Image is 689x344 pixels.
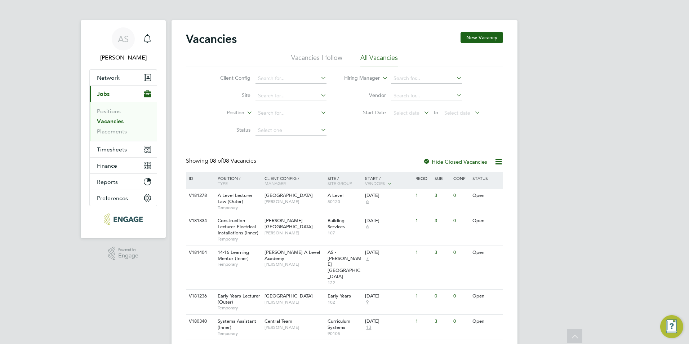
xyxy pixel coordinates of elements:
span: 9 [365,299,370,305]
div: [DATE] [365,218,412,224]
span: 7 [365,256,370,262]
label: Status [209,127,250,133]
button: Network [90,70,157,85]
span: Temporary [218,261,261,267]
span: 90105 [328,331,362,336]
label: Start Date [344,109,386,116]
div: 1 [414,290,432,303]
div: 0 [452,189,470,202]
a: AS[PERSON_NAME] [89,27,157,62]
span: To [431,108,440,117]
div: Sub [433,172,452,184]
div: V181334 [187,214,212,228]
div: 1 [414,315,432,328]
span: Building Services [328,217,345,230]
span: [PERSON_NAME][GEOGRAPHIC_DATA] [265,217,313,230]
div: V181236 [187,290,212,303]
span: Central Team [265,318,292,324]
span: Reports [97,178,118,185]
span: 13 [365,325,372,331]
div: Open [471,189,502,202]
div: Conf [452,172,470,184]
div: V180340 [187,315,212,328]
span: Powered by [118,247,138,253]
span: [PERSON_NAME] [265,325,324,330]
span: Manager [265,180,286,186]
button: Preferences [90,190,157,206]
span: AS [118,34,129,44]
label: Hide Closed Vacancies [423,158,487,165]
input: Search for... [391,91,462,101]
div: V181278 [187,189,212,202]
button: Jobs [90,86,157,102]
span: Engage [118,253,138,259]
h2: Vacancies [186,32,237,46]
a: Go to home page [89,213,157,225]
div: Reqd [414,172,432,184]
div: Open [471,246,502,259]
input: Search for... [391,74,462,84]
span: Construction Lecturer Electrical Installations (Inner) [218,217,258,236]
span: [GEOGRAPHIC_DATA] [265,293,313,299]
span: [PERSON_NAME] A Level Academy [265,249,320,261]
div: 3 [433,189,452,202]
div: 0 [433,290,452,303]
div: [DATE] [365,193,412,199]
button: Reports [90,174,157,190]
a: Powered byEngage [108,247,139,260]
input: Search for... [255,108,326,118]
div: Open [471,315,502,328]
div: Client Config / [263,172,326,189]
div: 3 [433,315,452,328]
span: [GEOGRAPHIC_DATA] [265,192,313,198]
a: Vacancies [97,118,124,125]
div: V181404 [187,246,212,259]
span: Curriculum Systems [328,318,350,330]
span: 107 [328,230,362,236]
span: Temporary [218,305,261,311]
a: Placements [97,128,127,135]
span: 122 [328,280,362,286]
span: A Level [328,192,343,198]
div: Start / [363,172,414,190]
span: 08 of [210,157,223,164]
span: Avais Sabir [89,53,157,62]
span: AS - [PERSON_NAME][GEOGRAPHIC_DATA] [328,249,361,280]
span: Vendors [365,180,385,186]
span: 08 Vacancies [210,157,256,164]
div: [DATE] [365,293,412,299]
nav: Main navigation [81,20,166,238]
div: 3 [433,214,452,228]
div: [DATE] [365,318,412,325]
span: Select date [444,110,470,116]
input: Select one [255,125,326,136]
span: Select date [394,110,419,116]
button: Engage Resource Center [660,315,683,338]
label: Client Config [209,75,250,81]
div: 0 [452,315,470,328]
input: Search for... [255,91,326,101]
button: New Vacancy [461,32,503,43]
span: [PERSON_NAME] [265,199,324,204]
span: A Level Lecturer Law (Outer) [218,192,253,204]
span: Temporary [218,205,261,211]
div: Open [471,214,502,228]
div: 0 [452,214,470,228]
div: Site / [326,172,364,189]
div: 1 [414,246,432,259]
span: [PERSON_NAME] [265,299,324,305]
div: 0 [452,246,470,259]
li: All Vacancies [360,53,398,66]
div: 0 [452,290,470,303]
span: Site Group [328,180,352,186]
input: Search for... [255,74,326,84]
label: Site [209,92,250,98]
label: Vendor [344,92,386,98]
div: 1 [414,189,432,202]
div: 3 [433,246,452,259]
span: Jobs [97,91,110,97]
div: Open [471,290,502,303]
span: Preferences [97,195,128,202]
span: [PERSON_NAME] [265,261,324,267]
span: Finance [97,162,117,169]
